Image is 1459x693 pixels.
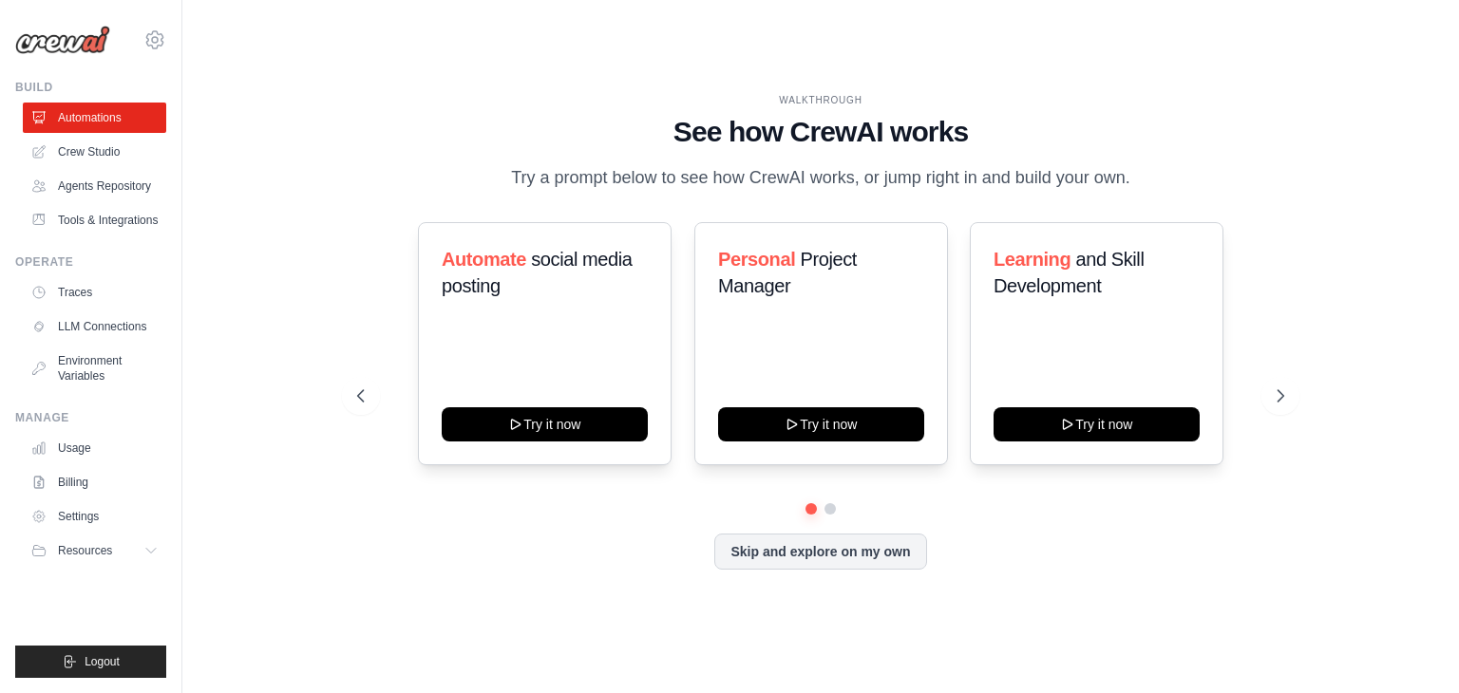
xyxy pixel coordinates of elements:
[442,249,633,296] span: social media posting
[357,115,1284,149] h1: See how CrewAI works
[15,410,166,425] div: Manage
[502,164,1140,192] p: Try a prompt below to see how CrewAI works, or jump right in and build your own.
[718,407,924,441] button: Try it now
[23,311,166,342] a: LLM Connections
[15,80,166,95] div: Build
[23,346,166,391] a: Environment Variables
[23,535,166,566] button: Resources
[994,249,1071,270] span: Learning
[23,103,166,133] a: Automations
[23,433,166,463] a: Usage
[23,171,166,201] a: Agents Repository
[714,534,926,570] button: Skip and explore on my own
[442,249,526,270] span: Automate
[58,543,112,558] span: Resources
[23,205,166,235] a: Tools & Integrations
[15,26,110,54] img: Logo
[23,467,166,497] a: Billing
[442,407,648,441] button: Try it now
[15,254,166,270] div: Operate
[23,137,166,167] a: Crew Studio
[357,93,1284,107] div: WALKTHROUGH
[23,277,166,308] a: Traces
[718,249,795,270] span: Personal
[718,249,857,296] span: Project Manager
[85,654,120,669] span: Logout
[15,646,166,678] button: Logout
[994,407,1200,441] button: Try it now
[23,501,166,532] a: Settings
